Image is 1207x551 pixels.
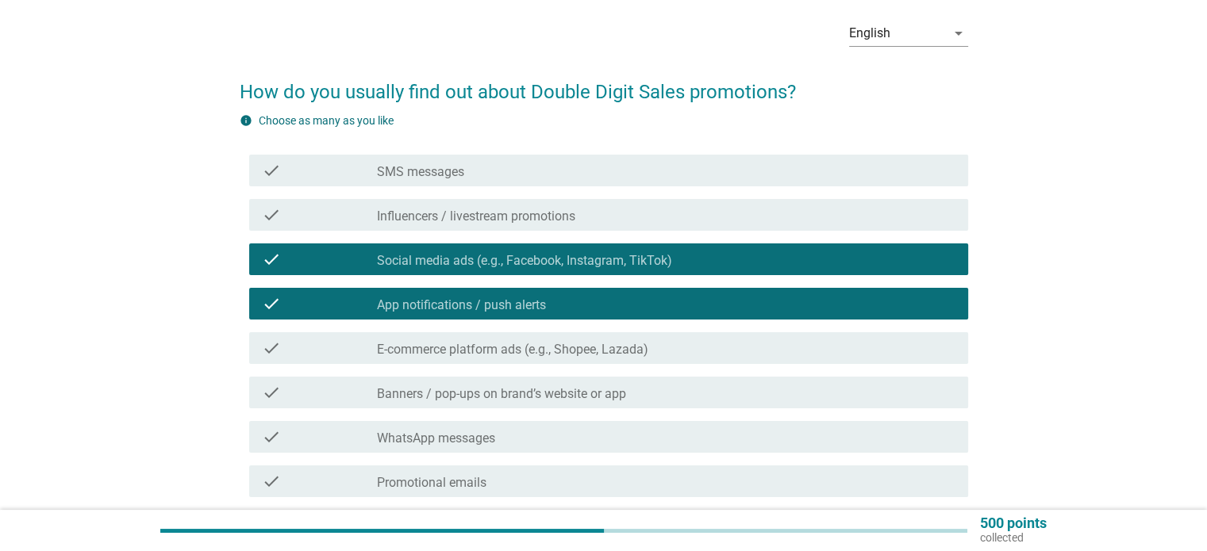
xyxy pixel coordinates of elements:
[849,26,890,40] div: English
[949,24,968,43] i: arrow_drop_down
[980,530,1047,545] p: collected
[262,205,281,224] i: check
[980,516,1047,530] p: 500 points
[262,294,281,313] i: check
[377,430,495,446] label: WhatsApp messages
[262,383,281,402] i: check
[377,209,575,224] label: Influencers / livestream promotions
[377,164,464,180] label: SMS messages
[377,253,672,269] label: Social media ads (e.g., Facebook, Instagram, TikTok)
[262,161,281,180] i: check
[377,386,626,402] label: Banners / pop-ups on brand’s website or app
[377,475,486,491] label: Promotional emails
[262,250,281,269] i: check
[262,427,281,446] i: check
[262,472,281,491] i: check
[240,62,968,106] h2: How do you usually find out about Double Digit Sales promotions?
[262,339,281,358] i: check
[259,114,394,127] label: Choose as many as you like
[377,297,546,313] label: App notifications / push alerts
[377,342,648,358] label: E-commerce platform ads (e.g., Shopee, Lazada)
[240,114,252,127] i: info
